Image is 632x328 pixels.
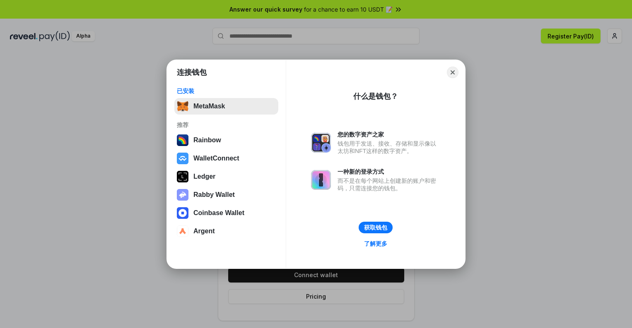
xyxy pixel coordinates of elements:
button: MetaMask [174,98,278,115]
div: 已安装 [177,87,276,95]
img: svg+xml,%3Csvg%20width%3D%22120%22%20height%3D%22120%22%20viewBox%3D%220%200%20120%20120%22%20fil... [177,134,188,146]
div: 您的数字资产之家 [338,131,440,138]
button: Rainbow [174,132,278,148]
button: Close [447,67,458,78]
button: Ledger [174,168,278,185]
div: 一种新的登录方式 [338,168,440,175]
div: MetaMask [193,103,225,110]
button: WalletConnect [174,150,278,167]
div: Rabby Wallet [193,191,235,199]
div: 获取钱包 [364,224,387,231]
img: svg+xml,%3Csvg%20width%3D%2228%22%20height%3D%2228%22%20viewBox%3D%220%200%2028%2028%22%20fill%3D... [177,153,188,164]
h1: 连接钱包 [177,67,207,77]
div: Coinbase Wallet [193,209,244,217]
img: svg+xml,%3Csvg%20width%3D%2228%22%20height%3D%2228%22%20viewBox%3D%220%200%2028%2028%22%20fill%3D... [177,225,188,237]
div: 钱包用于发送、接收、存储和显示像以太坊和NFT这样的数字资产。 [338,140,440,155]
div: 而不是在每个网站上创建新的账户和密码，只需连接您的钱包。 [338,177,440,192]
div: 推荐 [177,121,276,129]
img: svg+xml,%3Csvg%20xmlns%3D%22http%3A%2F%2Fwww.w3.org%2F2000%2Fsvg%22%20fill%3D%22none%22%20viewBox... [177,189,188,201]
img: svg+xml,%3Csvg%20xmlns%3D%22http%3A%2F%2Fwww.w3.org%2F2000%2Fsvg%22%20fill%3D%22none%22%20viewBox... [311,133,331,153]
img: svg+xml,%3Csvg%20xmlns%3D%22http%3A%2F%2Fwww.w3.org%2F2000%2Fsvg%22%20fill%3D%22none%22%20viewBox... [311,170,331,190]
button: Coinbase Wallet [174,205,278,221]
img: svg+xml,%3Csvg%20xmlns%3D%22http%3A%2F%2Fwww.w3.org%2F2000%2Fsvg%22%20width%3D%2228%22%20height%3... [177,171,188,182]
img: svg+xml,%3Csvg%20width%3D%2228%22%20height%3D%2228%22%20viewBox%3D%220%200%2028%2028%22%20fill%3D... [177,207,188,219]
div: Rainbow [193,136,221,144]
div: 什么是钱包？ [353,91,398,101]
div: Ledger [193,173,215,180]
button: Rabby Wallet [174,187,278,203]
button: Argent [174,223,278,239]
img: svg+xml,%3Csvg%20fill%3D%22none%22%20height%3D%2233%22%20viewBox%3D%220%200%2035%2033%22%20width%... [177,101,188,112]
button: 获取钱包 [359,222,393,233]
div: Argent [193,227,215,235]
div: 了解更多 [364,240,387,247]
a: 了解更多 [359,238,392,249]
div: WalletConnect [193,155,239,162]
